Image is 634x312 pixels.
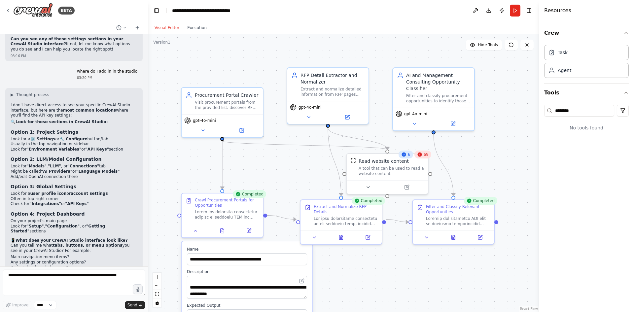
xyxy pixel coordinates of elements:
[11,174,137,180] li: Add/edit OpenAI connection there
[544,42,629,83] div: Crew
[11,142,137,147] li: Usually in the top navigation or sidebar
[172,7,246,14] nav: breadcrumb
[298,277,306,285] button: Open in editor
[314,216,378,226] div: Lor ipsu dolorsitame consectetu ad eli seddoeiu temp, incidid utlabore etdoloremag al enimadmi ve...
[267,212,296,223] g: Edge from 7785864f-ecfa-468c-bdec-009e3ed31114 to 2d0c68e8-38d1-42ae-84e4-0372a9ee8ac5
[208,227,236,235] button: View output
[125,301,145,309] button: Send
[71,191,108,196] strong: account settings
[558,49,568,56] div: Task
[151,24,183,32] button: Visual Editor
[152,6,161,15] button: Hide left sidebar
[11,92,14,97] span: ▶
[127,302,137,308] span: Send
[11,53,137,58] div: 03:16 PM
[11,92,49,97] button: ▶Thought process
[77,69,137,74] p: where do I add in in the studio
[86,147,109,152] strong: "API Keys"
[300,199,382,245] div: CompletedExtract and Normalize RFP DetailsLor ipsu dolorsitame consectetu ad eli seddoeiu temp, i...
[195,92,259,98] div: Procurement Portal Crawler
[11,211,85,217] strong: Option 4: Project Dashboard
[133,284,143,294] button: Click to speak your automation idea
[187,247,307,252] label: Name
[434,120,472,128] button: Open in side panel
[153,290,161,298] button: fit view
[68,164,99,168] strong: "Connections"
[11,184,76,189] strong: Option 3: Global Settings
[233,190,266,198] div: Completed
[11,37,123,47] strong: Can you see any of these settings sections in your CrewAI Studio interface?
[3,301,31,309] button: Improve
[11,164,137,169] li: Look for , , or tab
[544,119,629,136] div: No tools found
[76,169,120,174] strong: "Language Models"
[351,158,356,163] img: ScrapeWebsiteTool
[11,137,137,142] li: Look for a or button/tab
[408,152,410,157] span: 6
[193,118,216,123] span: gpt-4o-mini
[183,24,211,32] button: Execution
[53,243,122,248] strong: tabs, buttons, or menu options
[153,281,161,290] button: zoom out
[325,128,344,196] g: Edge from 32988c93-44e6-439b-b613-90b9efb06ca9 to 2d0c68e8-38d1-42ae-84e4-0372a9ee8ac5
[404,111,427,117] span: gpt-4o-mini
[11,224,137,234] li: Look for , , or sections
[11,265,137,270] li: Project dashboard elements?
[11,255,137,260] li: Main navigation menu items?
[300,72,365,85] div: RFP Detail Extractor and Normalizer
[153,298,161,307] button: toggle interactivity
[299,105,322,110] span: gpt-4o-mini
[466,40,502,50] button: Hide Tools
[11,224,105,234] strong: "Getting Started"
[59,137,88,141] strong: 🔧 Configure
[30,137,55,141] strong: ⚙️ Settings
[412,199,495,245] div: CompletedFilter and Classify Relevant OpportunitiesLoremip dol sitametco ADI elit se doeiusmo tem...
[11,260,137,265] li: Any settings or configuration options?
[359,166,424,176] div: A tool that can be used to read a website content.
[29,201,61,206] strong: "Integrations"
[426,204,490,215] div: Filter and Classify Relevant Opportunities
[469,233,491,241] button: Open in side panel
[524,6,534,15] button: Hide right sidebar
[65,201,88,206] strong: "API Keys"
[388,183,425,191] button: Open in side panel
[181,87,264,138] div: Procurement Portal CrawlerVisit procurement portals from the provided list, discover RFP and oppo...
[153,273,161,307] div: React Flow controls
[223,126,260,134] button: Open in side panel
[219,141,391,150] g: Edge from 8a45cdb4-2df0-40f6-80d3-1427ebd91b5b to 2a87d3e7-94b4-4375-a8c5-b12c0b2bc4b5
[424,152,429,157] span: 69
[11,219,137,224] li: On your project's main page
[45,224,80,228] strong: "Configuration"
[346,153,429,194] div: 669ScrapeWebsiteToolRead website contentA tool that can be used to read a website content.
[11,37,137,52] p: If not, let me know what options you do see and I can help you locate the right spot!
[325,128,391,150] g: Edge from 32988c93-44e6-439b-b613-90b9efb06ca9 to 2a87d3e7-94b4-4375-a8c5-b12c0b2bc4b5
[426,216,490,226] div: Loremip dol sitametco ADI elit se doeiusmo temporincidid utlabore et doloremagn aliquaenim adm VE...
[544,7,571,15] h4: Resources
[11,201,137,207] li: Check for or
[41,169,72,174] strong: "AI Providers"
[544,102,629,142] div: Tools
[11,238,137,243] h2: 📱
[11,243,137,253] p: Can you tell me what you see in your CrewAI Studio? For example:
[12,302,28,308] span: Improve
[11,156,101,162] strong: Option 2: LLM/Model Configuration
[464,197,497,205] div: Completed
[187,269,307,274] label: Description
[300,87,365,97] div: Extract and normalize detailed information from RFP pages including titles, descriptions, due dat...
[77,75,137,80] div: 03:20 PM
[181,193,264,238] div: CompletedCrawl Procurement Portals for OpportunitiesLorem ips dolorsita consectetur adipisc el se...
[26,164,47,168] strong: "Models"
[392,67,475,131] div: AI and Management Consulting Opportunity ClassifierFilter and classify procurement opportunities ...
[352,197,385,205] div: Completed
[11,196,137,202] li: Often in top-right corner
[386,216,408,225] g: Edge from 2d0c68e8-38d1-42ae-84e4-0372a9ee8ac5 to 33712a75-b75f-4610-8c80-826a259ed7a2
[26,147,81,152] strong: "Environment Variables"
[219,141,226,189] g: Edge from 8a45cdb4-2df0-40f6-80d3-1427ebd91b5b to 7785864f-ecfa-468c-bdec-009e3ed31114
[544,24,629,42] button: Crew
[406,72,470,92] div: AI and Management Consulting Opportunity Classifier
[13,3,53,18] img: Logo
[16,238,128,243] strong: What does your CrewAI Studio interface look like?
[406,93,470,104] div: Filter and classify procurement opportunities to identify those relevant to management consulting...
[237,227,260,235] button: Open in side panel
[329,113,366,121] button: Open in side panel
